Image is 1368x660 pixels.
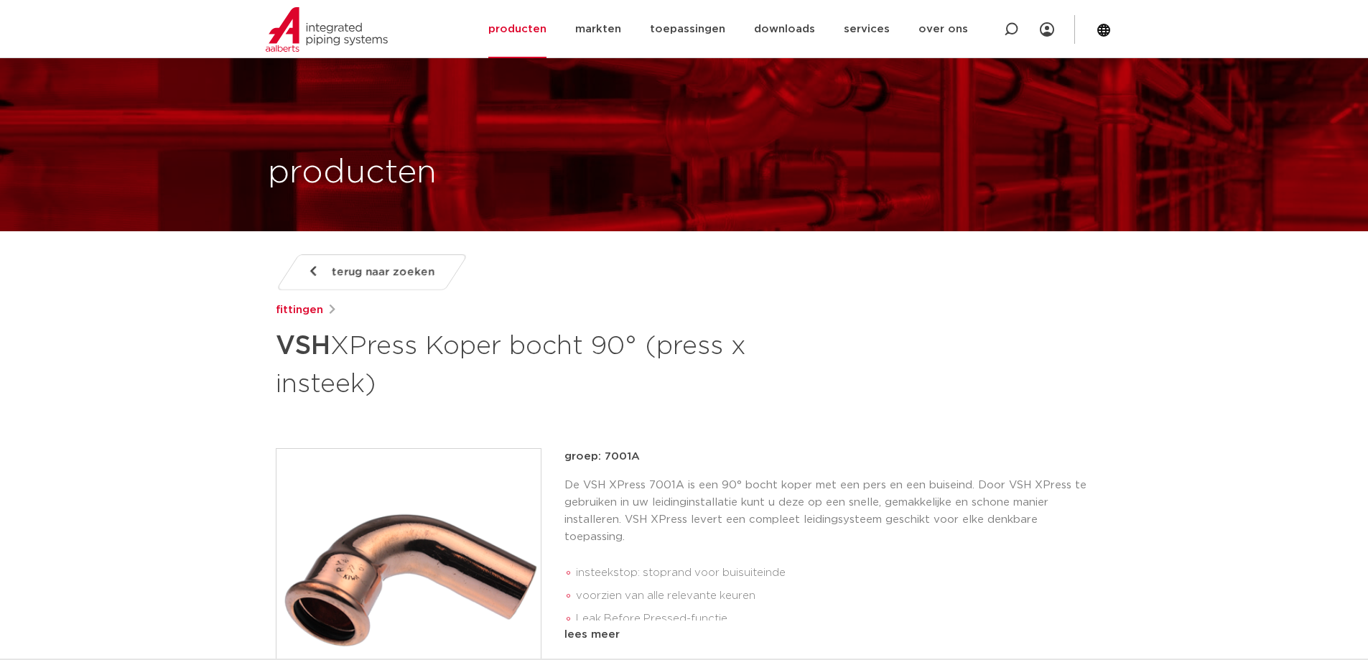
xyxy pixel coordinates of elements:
[276,333,330,359] strong: VSH
[576,585,1093,608] li: voorzien van alle relevante keuren
[276,302,323,319] a: fittingen
[564,448,1093,465] p: groep: 7001A
[564,477,1093,546] p: De VSH XPress 7001A is een 90° bocht koper met een pers en een buiseind. Door VSH XPress te gebru...
[576,608,1093,631] li: Leak Before Pressed-functie
[576,562,1093,585] li: insteekstop: stoprand voor buisuiteinde
[564,626,1093,643] div: lees meer
[332,261,434,284] span: terug naar zoeken
[268,150,437,196] h1: producten
[275,254,467,290] a: terug naar zoeken
[276,325,815,402] h1: XPress Koper bocht 90° (press x insteek)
